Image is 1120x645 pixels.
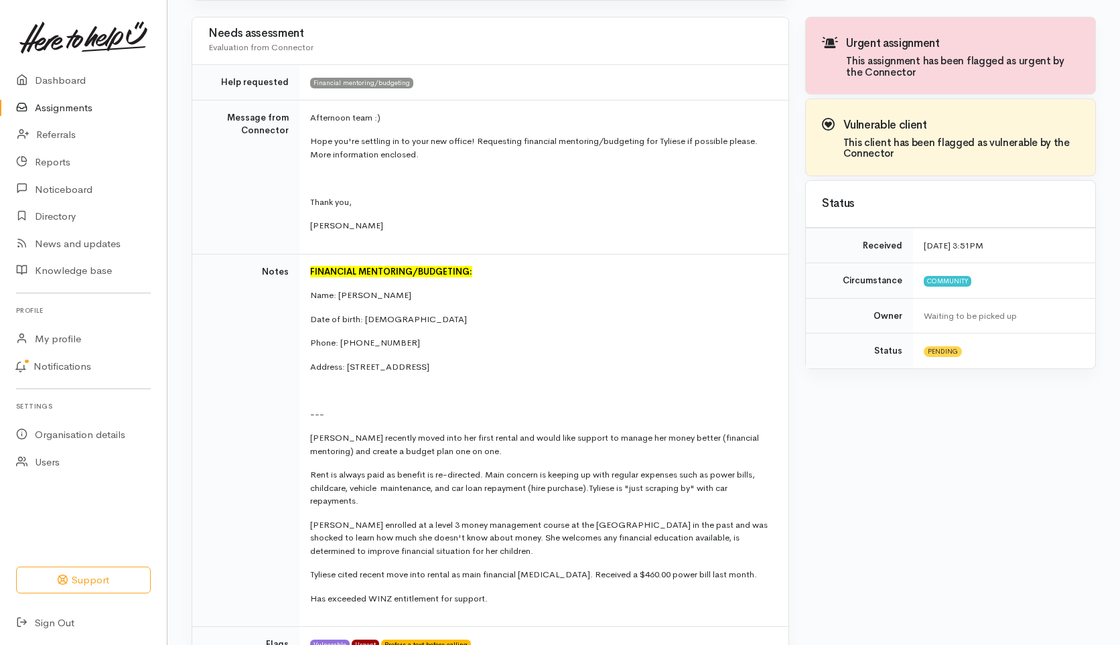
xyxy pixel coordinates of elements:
[310,568,772,581] p: Tyliese cited recent move into rental as main financial [MEDICAL_DATA]. Received a $460.00 power ...
[16,567,151,594] button: Support
[192,254,299,627] td: Notes
[924,346,962,357] span: Pending
[310,313,772,326] p: Date of birth: [DEMOGRAPHIC_DATA]
[310,78,413,88] span: Financial mentoring/budgeting
[310,592,772,605] p: Has exceeded WINZ entitlement for support.
[310,336,772,350] p: Phone: [PHONE_NUMBER]
[310,431,772,457] p: [PERSON_NAME] recently moved into her first rental and would like support to manage her money bet...
[310,196,772,209] p: Thank you,
[310,518,772,558] p: [PERSON_NAME] enrolled at a level 3 money management course at the [GEOGRAPHIC_DATA] in the past ...
[310,219,772,232] p: [PERSON_NAME]
[846,56,1079,78] h4: This assignment has been flagged as urgent by the Connector
[16,397,151,415] h6: Settings
[924,276,971,287] span: Community
[924,309,1079,323] div: Waiting to be picked up
[310,289,772,302] p: Name: [PERSON_NAME]
[806,298,913,334] td: Owner
[843,119,1079,132] h3: Vulnerable client
[806,263,913,299] td: Circumstance
[310,468,772,508] p: Rent is always paid as benefit is re-directed. Main concern is keeping up with regular expenses s...
[806,334,913,368] td: Status
[208,42,313,53] span: Evaluation from Connector
[192,100,299,254] td: Message from Connector
[310,266,472,277] font: FINANCIAL MENTORING/BUDGETING:
[310,360,772,374] p: Address: [STREET_ADDRESS]
[310,135,772,161] p: Hope you're settling in to your new office! Requesting financial mentoring/budgeting for Tyliese ...
[310,111,772,125] p: Afternoon team :)
[806,228,913,263] td: Received
[310,408,772,421] p: ---
[822,198,1079,210] h3: Status
[16,301,151,319] h6: Profile
[924,240,983,251] time: [DATE] 3:51PM
[208,27,772,40] h3: Needs assessment
[843,137,1079,159] h4: This client has been flagged as vulnerable by the Connector
[192,65,299,100] td: Help requested
[846,38,1079,50] h3: Urgent assignment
